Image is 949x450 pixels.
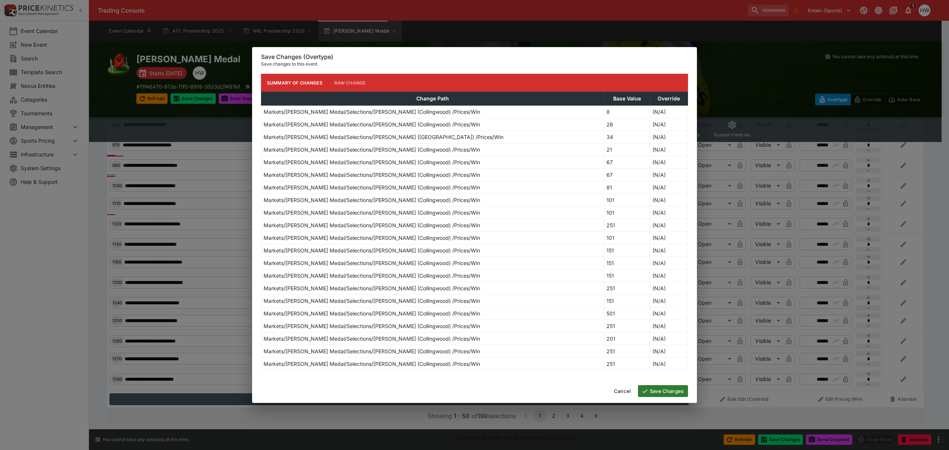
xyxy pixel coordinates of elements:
td: 34 [604,131,650,143]
p: Markets/[PERSON_NAME] Medal/Selections/[PERSON_NAME] (Collingwood) /Prices/Win [264,120,480,128]
td: 151 [604,244,650,257]
p: Markets/[PERSON_NAME] Medal/Selections/[PERSON_NAME] (Collingwood) /Prices/Win [264,221,480,229]
td: (N/A) [650,118,688,131]
td: 251 [604,358,650,370]
td: 251 [604,345,650,358]
p: Markets/[PERSON_NAME] Medal/Selections/[PERSON_NAME] (Collingwood) /Prices/Win [264,310,480,317]
p: Markets/[PERSON_NAME] Medal/Selections/[PERSON_NAME] (Collingwood) /Prices/Win [264,335,480,343]
td: (N/A) [650,332,688,345]
td: (N/A) [650,358,688,370]
td: (N/A) [650,257,688,269]
p: Markets/[PERSON_NAME] Medal/Selections/[PERSON_NAME] (Collingwood) /Prices/Win [264,246,480,254]
td: (N/A) [650,345,688,358]
p: Markets/[PERSON_NAME] Medal/Selections/[PERSON_NAME] (Collingwood) /Prices/Win [264,234,480,242]
td: 251 [604,219,650,232]
h6: Save Changes (Overtype) [261,53,688,61]
td: (N/A) [650,156,688,169]
td: 251 [604,320,650,332]
button: Cancel [609,385,635,397]
td: (N/A) [650,244,688,257]
td: 151 [604,295,650,307]
td: 151 [604,269,650,282]
p: Save changes to this event. [261,60,688,68]
p: Markets/[PERSON_NAME] Medal/Selections/[PERSON_NAME] (Collingwood) /Prices/Win [264,108,480,116]
td: (N/A) [650,320,688,332]
td: (N/A) [650,219,688,232]
p: Markets/[PERSON_NAME] Medal/Selections/[PERSON_NAME] (Collingwood) /Prices/Win [264,209,480,216]
p: Markets/[PERSON_NAME] Medal/Selections/[PERSON_NAME] ([GEOGRAPHIC_DATA]) /Prices/Win [264,133,503,141]
td: (N/A) [650,232,688,244]
td: 201 [604,332,650,345]
td: 21 [604,143,650,156]
td: (N/A) [650,131,688,143]
p: Markets/[PERSON_NAME] Medal/Selections/[PERSON_NAME] (Collingwood) /Prices/Win [264,259,480,267]
button: Save Changes [638,385,688,397]
p: Markets/[PERSON_NAME] Medal/Selections/[PERSON_NAME] (Collingwood) /Prices/Win [264,360,480,368]
th: Override [650,92,688,106]
td: (N/A) [650,206,688,219]
button: Summary of Changes [261,74,328,92]
td: 67 [604,156,650,169]
td: (N/A) [650,307,688,320]
td: 101 [604,206,650,219]
p: Markets/[PERSON_NAME] Medal/Selections/[PERSON_NAME] (Collingwood) /Prices/Win [264,272,480,279]
p: Markets/[PERSON_NAME] Medal/Selections/[PERSON_NAME] (Collingwood) /Prices/Win [264,297,480,305]
button: Raw Change [328,74,372,92]
td: (N/A) [650,106,688,118]
td: (N/A) [650,143,688,156]
p: Markets/[PERSON_NAME] Medal/Selections/[PERSON_NAME] (Collingwood) /Prices/Win [264,158,480,166]
td: 501 [604,307,650,320]
th: Change Path [261,92,604,106]
td: (N/A) [650,282,688,295]
td: 26 [604,118,650,131]
p: Markets/[PERSON_NAME] Medal/Selections/[PERSON_NAME] (Collingwood) /Prices/Win [264,347,480,355]
p: Markets/[PERSON_NAME] Medal/Selections/[PERSON_NAME] (Collingwood) /Prices/Win [264,171,480,179]
td: (N/A) [650,269,688,282]
td: 251 [604,282,650,295]
p: Markets/[PERSON_NAME] Medal/Selections/[PERSON_NAME] (Collingwood) /Prices/Win [264,322,480,330]
td: (N/A) [650,194,688,206]
p: Markets/[PERSON_NAME] Medal/Selections/[PERSON_NAME] (Collingwood) /Prices/Win [264,146,480,153]
td: 101 [604,194,650,206]
td: 101 [604,232,650,244]
p: Markets/[PERSON_NAME] Medal/Selections/[PERSON_NAME] (Collingwood) /Prices/Win [264,196,480,204]
td: 81 [604,181,650,194]
td: (N/A) [650,181,688,194]
p: Markets/[PERSON_NAME] Medal/Selections/[PERSON_NAME] (Collingwood) /Prices/Win [264,284,480,292]
td: (N/A) [650,295,688,307]
p: Markets/[PERSON_NAME] Medal/Selections/[PERSON_NAME] (Collingwood) /Prices/Win [264,183,480,191]
td: (N/A) [650,169,688,181]
td: 151 [604,257,650,269]
td: 67 [604,169,650,181]
th: Base Value [604,92,650,106]
td: 8 [604,106,650,118]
